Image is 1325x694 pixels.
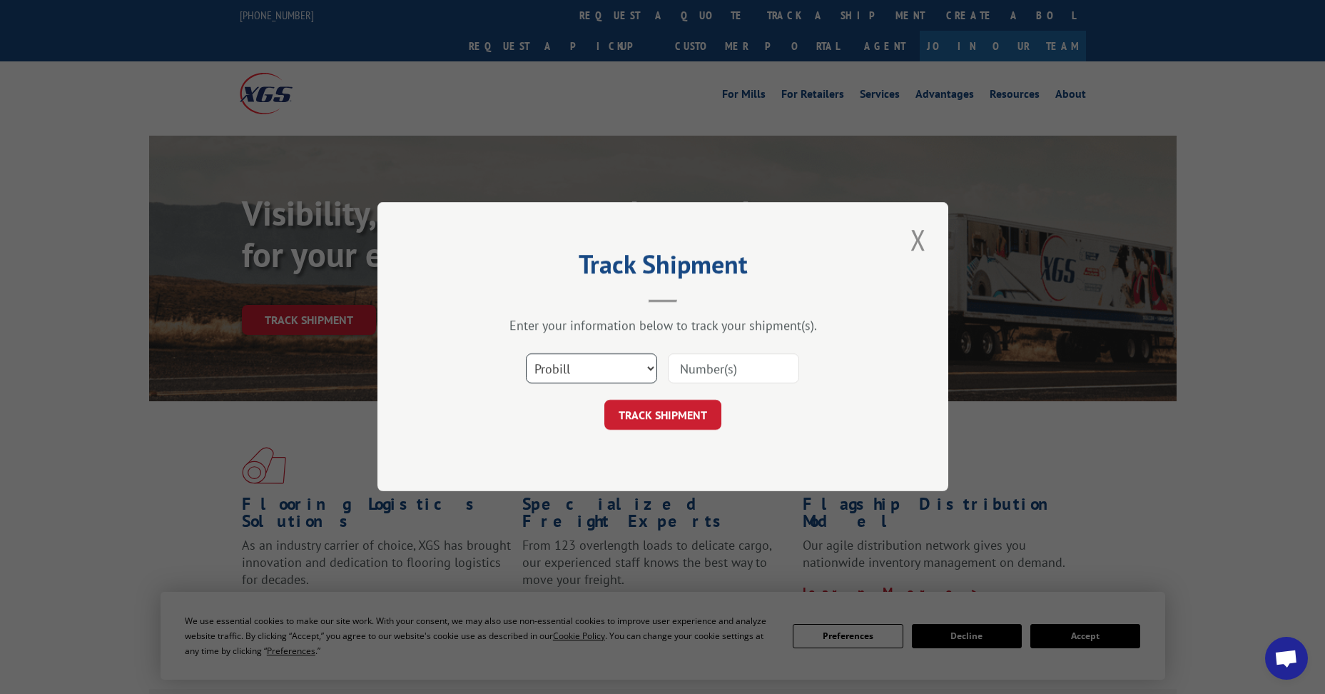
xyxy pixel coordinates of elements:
button: TRACK SHIPMENT [604,401,721,431]
input: Number(s) [668,354,799,384]
h2: Track Shipment [449,254,877,281]
div: Enter your information below to track your shipment(s). [449,318,877,334]
button: Close modal [906,220,930,259]
a: Open chat [1265,637,1308,680]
